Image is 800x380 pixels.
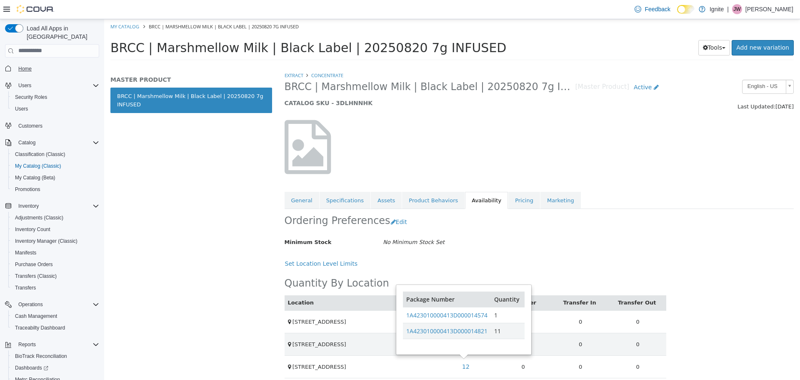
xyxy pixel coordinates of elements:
a: My Catalog (Classic) [12,161,65,171]
button: Inventory Count [8,224,102,235]
h5: MASTER PRODUCT [6,57,168,64]
span: Purchase Orders [15,261,53,268]
span: BioTrack Reconciliation [12,351,99,361]
button: Traceabilty Dashboard [8,322,102,334]
a: Transfer Out [514,280,553,287]
a: Users [12,104,31,114]
span: [DATE] [671,84,690,91]
a: Transfers (Classic) [12,271,60,281]
span: Manifests [12,248,99,258]
span: Home [15,63,99,74]
a: Add new variation [627,21,690,36]
a: Customers [15,121,46,131]
button: Security Roles [8,91,102,103]
a: BioTrack Reconciliation [12,351,70,361]
a: Security Roles [12,92,50,102]
button: Tools [594,21,626,36]
button: Users [8,103,102,115]
button: My Catalog (Beta) [8,172,102,184]
span: Promotions [12,184,99,194]
span: Customers [15,121,99,131]
div: Joshua Woodham [732,4,742,14]
a: Pricing [404,173,436,190]
span: [STREET_ADDRESS] [188,322,242,328]
button: Adjustments (Classic) [8,212,102,224]
span: Traceabilty Dashboard [15,325,65,331]
a: Purchase Orders [12,259,56,269]
span: Inventory Manager (Classic) [12,236,99,246]
button: Inventory [2,200,102,212]
a: Home [15,64,35,74]
td: 11 [387,304,420,320]
span: Security Roles [15,94,47,101]
a: 12 [353,340,370,355]
small: [Master Product] [471,65,525,71]
button: Users [2,80,102,91]
button: Catalog [15,138,39,148]
span: Reports [15,340,99,350]
button: Users [15,81,35,91]
span: Users [15,81,99,91]
span: BioTrack Reconciliation [15,353,67,360]
span: Customers [18,123,42,129]
h2: Ordering Preferences [180,195,286,208]
span: BRCC | Marshmellow Milk | Black Label | 20250820 7g INFUSED [180,61,471,74]
span: Transfers [15,284,36,291]
span: Catalog [18,139,35,146]
td: 1 [387,288,420,304]
span: Catalog [15,138,99,148]
span: [STREET_ADDRESS] [188,299,242,306]
a: Concentrate [207,53,239,59]
button: Promotions [8,184,102,195]
a: Classification (Classic) [12,149,69,159]
button: Purchase Orders [8,259,102,270]
button: Customers [2,120,102,132]
p: [PERSON_NAME] [745,4,793,14]
a: Feedback [631,1,673,18]
span: Inventory [18,203,39,209]
span: Minimum Stock [180,220,227,226]
a: Dashboards [8,362,102,374]
a: Availability [361,173,404,190]
td: 0 [390,336,448,359]
i: No Minimum Stock Set [279,220,340,226]
span: Inventory Count [12,224,99,234]
button: Package Number [302,276,352,284]
span: Manifests [15,249,36,256]
button: Operations [15,299,46,310]
h2: Quantity By Location [180,258,285,271]
button: Set Location Level Limits [180,237,258,252]
a: English - US [638,60,690,75]
span: Home [18,65,32,72]
button: Transfers (Classic) [8,270,102,282]
span: My Catalog (Classic) [12,161,99,171]
a: Inventory Count [12,224,54,234]
td: 0 [447,314,505,336]
span: BRCC | Marshmellow Milk | Black Label | 20250820 7g INFUSED [45,4,195,10]
a: BRCC | Marshmellow Milk | Black Label | 20250820 7g INFUSED [6,68,168,94]
span: Operations [15,299,99,310]
p: Ignite [710,4,724,14]
span: [STREET_ADDRESS] [188,345,242,351]
a: Cash Management [12,311,60,321]
a: Adjustments (Classic) [12,213,67,223]
a: Traceabilty Dashboard [12,323,68,333]
button: Catalog [2,137,102,148]
span: Operations [18,301,43,308]
span: My Catalog (Classic) [15,163,61,169]
button: Cash Management [8,310,102,322]
span: Users [18,82,31,89]
span: BRCC | Marshmellow Milk | Black Label | 20250820 7g INFUSED [6,21,402,36]
span: English - US [638,61,678,74]
button: Transfers [8,282,102,294]
a: Inventory Manager (Classic) [12,236,81,246]
button: Classification (Classic) [8,148,102,160]
span: JW [733,4,740,14]
span: Cash Management [12,311,99,321]
span: Traceabilty Dashboard [12,323,99,333]
button: Reports [15,340,39,350]
span: My Catalog (Beta) [15,174,55,181]
span: Reports [18,341,36,348]
button: Edit [286,195,307,211]
a: Promotions [12,184,44,194]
